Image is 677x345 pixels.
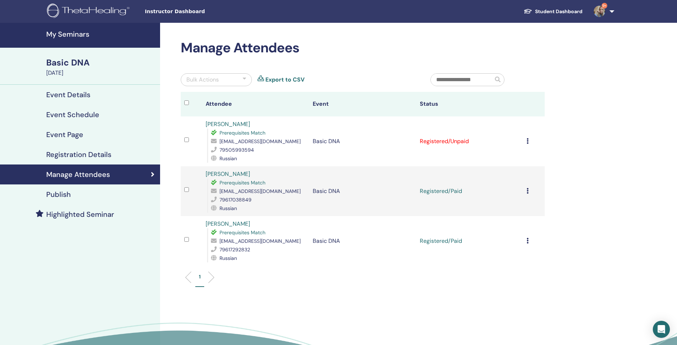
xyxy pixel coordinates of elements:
[206,120,250,128] a: [PERSON_NAME]
[220,255,237,261] span: Russian
[602,3,607,9] span: 9+
[46,69,156,77] div: [DATE]
[220,246,250,253] span: 79617292832
[653,321,670,338] div: Open Intercom Messenger
[46,170,110,179] h4: Manage Attendees
[46,110,99,119] h4: Event Schedule
[416,92,523,116] th: Status
[220,205,237,211] span: Russian
[220,155,237,162] span: Russian
[309,216,416,266] td: Basic DNA
[220,188,301,194] span: [EMAIL_ADDRESS][DOMAIN_NAME]
[594,6,605,17] img: default.jpg
[145,8,252,15] span: Instructor Dashboard
[220,238,301,244] span: [EMAIL_ADDRESS][DOMAIN_NAME]
[220,130,265,136] span: Prerequisites Match
[181,40,545,56] h2: Manage Attendees
[518,5,588,18] a: Student Dashboard
[309,116,416,166] td: Basic DNA
[265,75,305,84] a: Export to CSV
[46,190,71,199] h4: Publish
[46,57,156,69] div: Basic DNA
[220,179,265,186] span: Prerequisites Match
[309,92,416,116] th: Event
[186,75,219,84] div: Bulk Actions
[535,8,582,15] font: Student Dashboard
[220,229,265,236] span: Prerequisites Match
[220,147,254,153] span: 79505993594
[206,220,250,228] a: [PERSON_NAME]
[46,30,156,38] h4: My Seminars
[309,166,416,216] td: Basic DNA
[46,150,111,159] h4: Registration Details
[524,8,532,14] img: graduation-cap-white.svg
[46,130,83,139] h4: Event Page
[42,57,160,77] a: Basic DNA[DATE]
[202,92,309,116] th: Attendee
[46,210,114,219] h4: Highlighted Seminar
[47,4,132,20] img: logo.png
[220,138,301,145] span: [EMAIL_ADDRESS][DOMAIN_NAME]
[220,197,252,203] span: 79617038849
[46,90,90,99] h4: Event Details
[199,273,201,281] p: 1
[206,170,250,178] a: [PERSON_NAME]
